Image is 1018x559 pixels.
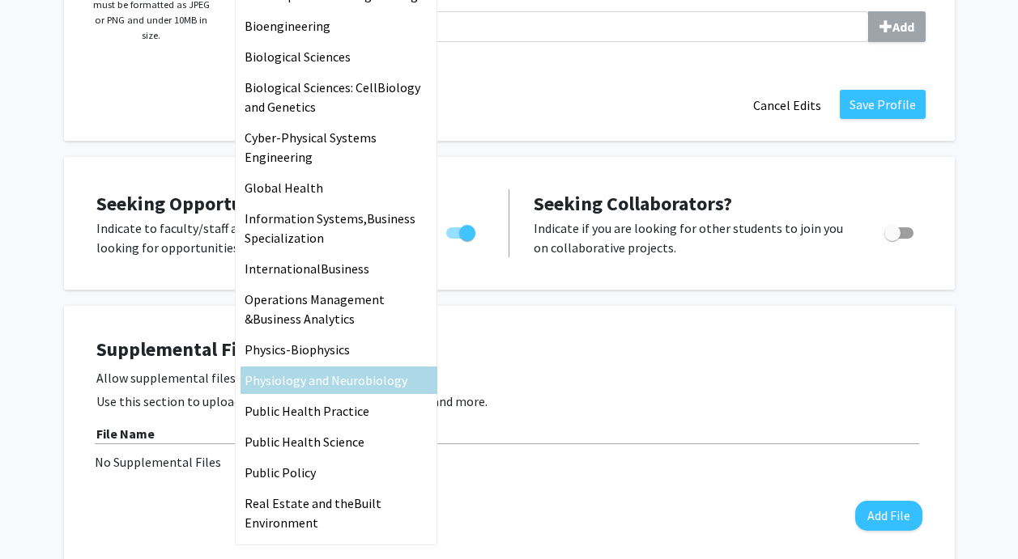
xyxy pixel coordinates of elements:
button: Save Profile [840,90,926,119]
div: Toggle [440,218,484,243]
span: lic Health Science [266,434,364,450]
span: iophysics [299,341,350,358]
span: er-Physical Systems Engineering [245,129,377,165]
span: usiness [329,260,369,277]
span: International [245,260,321,277]
span: B [245,18,253,34]
span: Allow supplemental files to be publicly visible? [96,368,372,387]
span: Physics- [245,341,291,358]
span: B [245,79,253,95]
input: SkillsAdd [235,11,869,42]
span: lic Policy [266,464,316,481]
span: Cy [245,129,258,146]
button: Cancel Edits [743,90,832,121]
span: iology [373,372,407,388]
div: Toggle [878,218,922,243]
span: iological Sciences [253,49,351,65]
b: Add [892,19,914,35]
p: Indicate to faculty/staff and other users that you are looking for opportunities to join collabor... [96,218,415,257]
span: B [321,260,329,277]
span: B [367,210,375,227]
span: b [264,180,271,196]
span: Pu [245,434,259,450]
span: Pu [245,464,259,481]
span: Physiology and Neuro [245,372,365,388]
span: B [245,49,253,65]
span: Operations Management & [245,291,385,327]
span: Pu [245,403,259,419]
span: Glo [245,180,264,196]
span: iological Sciences: Cell [253,79,377,95]
span: b [259,434,266,450]
span: b [365,372,373,388]
span: ioengineering [253,18,330,34]
iframe: Chat [12,486,69,547]
span: Seeking Collaborators? [534,191,732,216]
button: Add File [855,501,922,531]
span: B [291,341,299,358]
span: B [354,495,362,511]
p: Use this section to upload files such as resumes, transcripts, and more. [96,392,922,411]
span: B [377,79,385,95]
span: b [258,129,265,146]
span: Information Systems, [245,210,367,227]
span: Seeking Opportunities? [96,191,300,216]
p: Indicate if you are looking for other students to join you on collaborative projects. [534,218,854,257]
span: b [259,464,266,481]
div: No Supplemental Files [95,452,924,472]
span: Real Estate and the [245,495,354,511]
span: al Health [271,180,323,196]
span: b [259,403,266,419]
span: B [253,311,261,327]
b: File Name [96,426,155,442]
h4: Supplemental Files [96,338,922,362]
span: lic Health Practice [266,403,369,419]
i: Indicates a required field [235,58,926,74]
span: usiness Analytics [261,311,355,327]
button: Skills [868,11,926,42]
